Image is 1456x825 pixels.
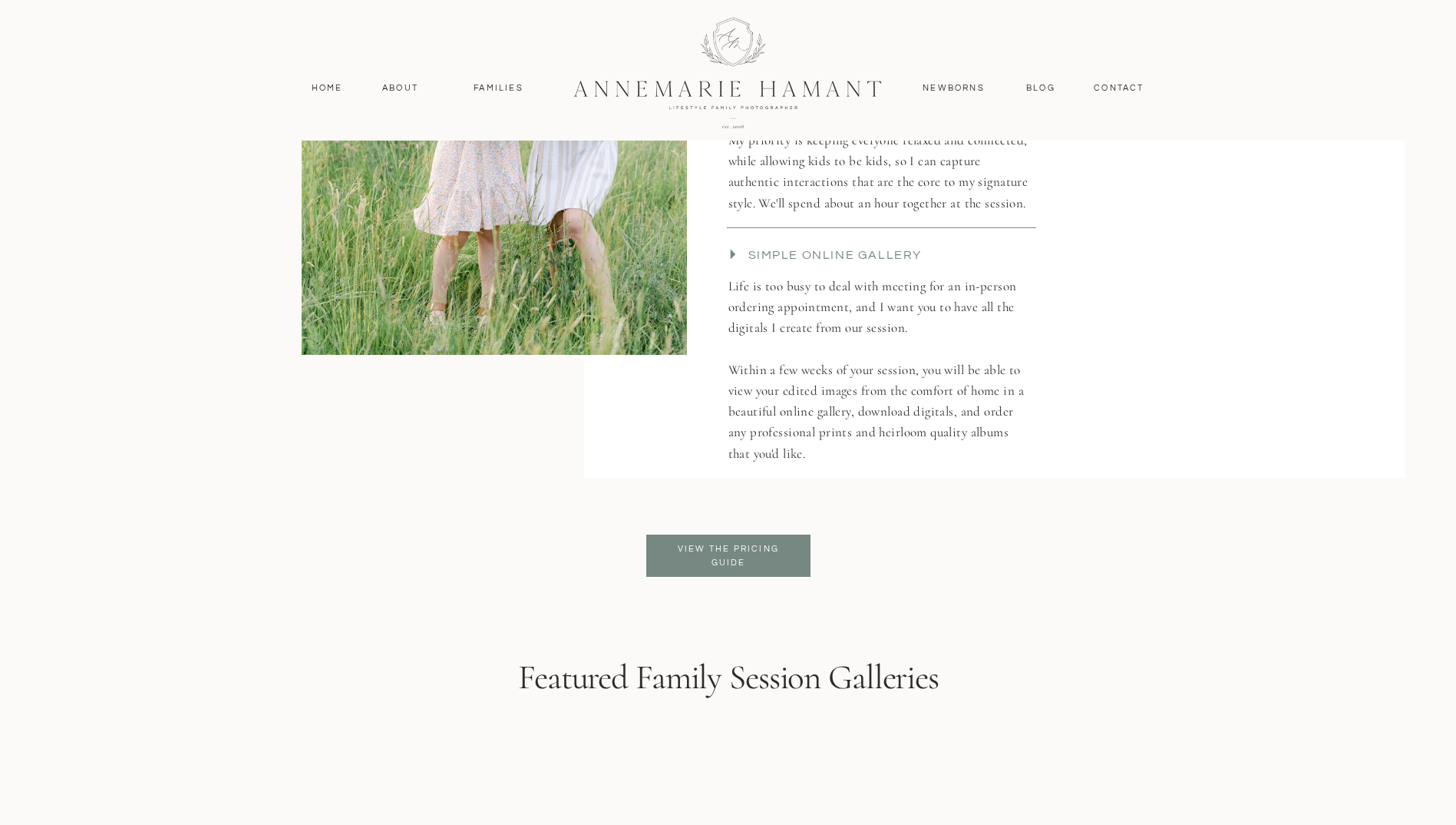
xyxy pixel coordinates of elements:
[305,81,350,95] a: Home
[1023,81,1059,95] a: Blog
[452,657,1005,706] h3: Featured Family Session Galleries
[378,81,423,95] a: About
[464,81,533,95] a: Families
[917,81,991,95] a: Newborns
[748,247,1044,273] h3: Simple Online Gallery
[1086,81,1153,95] a: contact
[666,542,791,570] a: View the pricing guide
[728,130,1033,217] p: My priority is keeping everyone relaxed and connected, while allowing kids to be kids, so I can c...
[728,276,1032,468] p: Life is too busy to deal with meeting for an in-person ordering appointment, and I want you to ha...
